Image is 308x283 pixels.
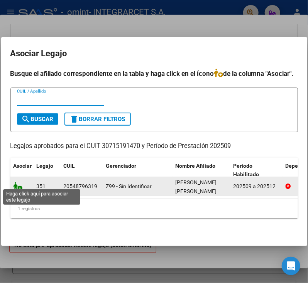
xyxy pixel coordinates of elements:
[106,163,137,169] span: Gerenciador
[22,116,54,123] span: Buscar
[103,158,173,183] datatable-header-cell: Gerenciador
[14,163,32,169] span: Asociar
[282,257,300,275] div: Open Intercom Messenger
[234,163,259,178] span: Periodo Habilitado
[176,163,216,169] span: Nombre Afiliado
[17,113,58,125] button: Buscar
[37,183,46,189] span: 351
[10,199,298,218] div: 1 registros
[10,46,298,61] h2: Asociar Legajo
[234,182,279,191] div: 202509 a 202512
[34,158,61,183] datatable-header-cell: Legajo
[10,158,34,183] datatable-header-cell: Asociar
[37,163,54,169] span: Legajo
[64,182,98,191] div: 20548796319
[10,69,298,79] h4: Busque el afiliado correspondiente en la tabla y haga click en el ícono de la columna "Asociar".
[10,141,298,151] p: Legajos aprobados para el CUIT 30715191470 y Período de Prestación 202509
[64,163,75,169] span: CUIL
[22,115,31,124] mat-icon: search
[106,183,152,189] span: Z99 - Sin Identificar
[173,158,230,183] datatable-header-cell: Nombre Afiliado
[176,179,217,194] span: MORENO NICOLAS EMANUEL
[70,116,125,123] span: Borrar Filtros
[64,113,131,126] button: Borrar Filtros
[230,158,283,183] datatable-header-cell: Periodo Habilitado
[70,115,79,124] mat-icon: delete
[61,158,103,183] datatable-header-cell: CUIL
